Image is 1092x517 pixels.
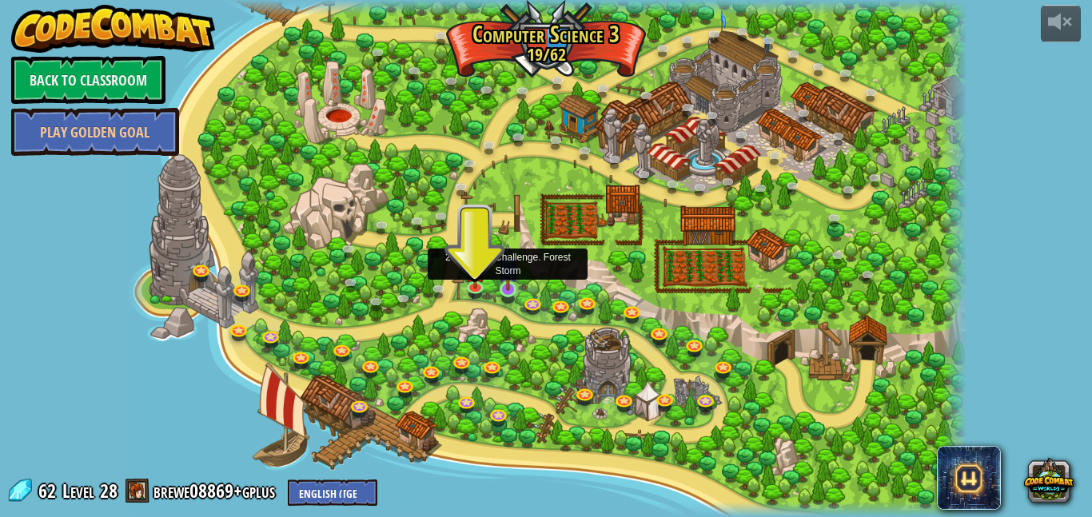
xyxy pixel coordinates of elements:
[153,478,280,503] a: brewe08869+gplus
[1041,5,1081,42] button: Adjust volume
[38,478,61,503] span: 62
[11,5,216,53] img: CodeCombat - Learn how to code by playing a game
[100,478,118,503] span: 28
[11,56,165,104] a: Back to Classroom
[62,478,94,504] span: Level
[498,244,519,291] img: level-banner-unstarted-subscriber.png
[11,108,179,156] a: Play Golden Goal
[465,253,486,288] img: level-banner-started.png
